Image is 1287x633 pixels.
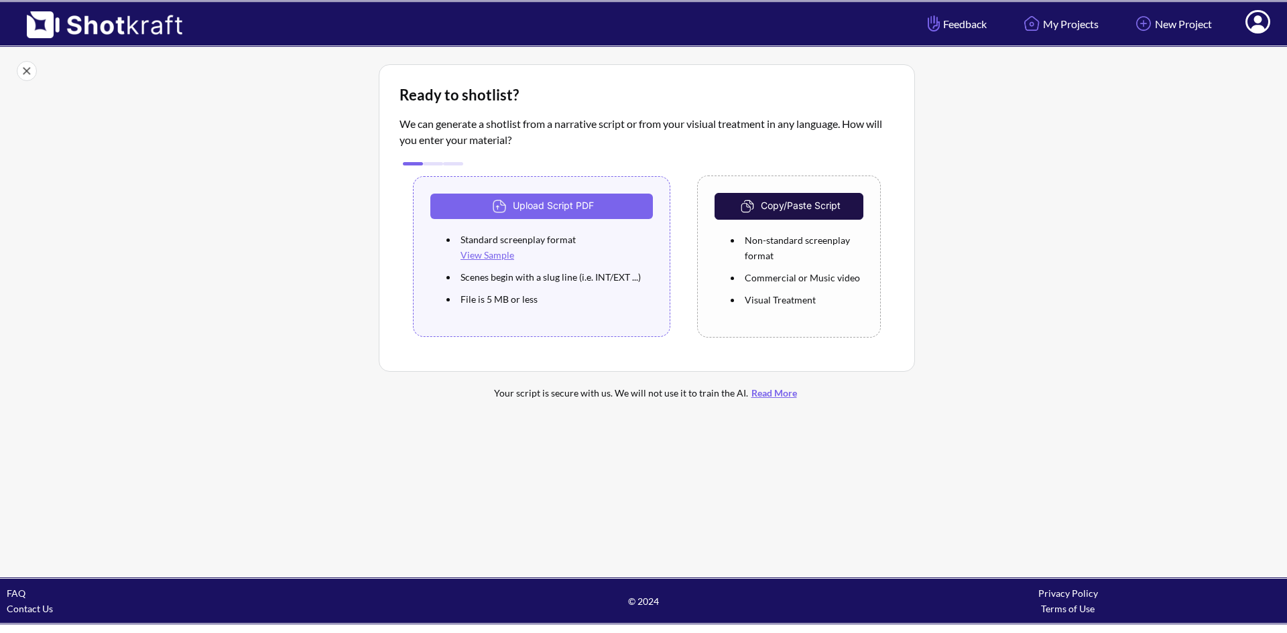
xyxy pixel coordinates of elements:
a: FAQ [7,587,25,599]
span: © 2024 [431,593,855,609]
div: Ready to shotlist? [400,85,894,105]
button: Copy/Paste Script [715,193,863,220]
a: New Project [1122,6,1222,42]
li: Standard screenplay format [457,228,653,266]
img: Upload Icon [489,196,513,216]
a: Read More [748,387,800,399]
button: Upload Script PDF [430,194,653,219]
a: Contact Us [7,603,53,614]
img: CopyAndPaste Icon [737,196,761,216]
img: Home Icon [1020,12,1043,35]
li: Scenes begin with a slug line (i.e. INT/EXT ...) [457,266,653,288]
a: View Sample [461,249,514,261]
li: Non-standard screenplay format [741,229,863,267]
img: Hand Icon [924,12,943,35]
div: Your script is secure with us. We will not use it to train the AI. [432,385,861,401]
li: File is 5 MB or less [457,288,653,310]
p: We can generate a shotlist from a narrative script or from your visiual treatment in any language... [400,116,894,148]
img: Close Icon [17,61,37,81]
span: Feedback [924,16,987,31]
a: My Projects [1010,6,1109,42]
div: Terms of Use [856,601,1280,616]
li: Commercial or Music video [741,267,863,289]
li: Visual Treatment [741,289,863,311]
img: Add Icon [1132,12,1155,35]
div: Privacy Policy [856,585,1280,601]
